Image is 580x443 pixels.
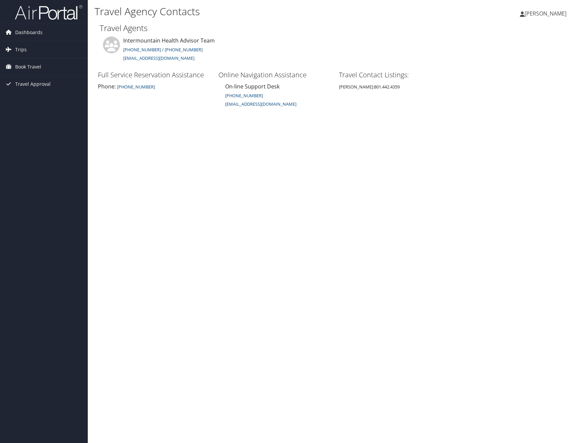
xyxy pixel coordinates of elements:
span: On-line Support Desk [225,83,280,90]
small: [EMAIL_ADDRESS][DOMAIN_NAME] [225,101,296,107]
a: [EMAIL_ADDRESS][DOMAIN_NAME] [225,100,296,107]
a: [EMAIL_ADDRESS][DOMAIN_NAME] [123,55,194,61]
span: Book Travel [15,58,41,75]
a: [PHONE_NUMBER] / [PHONE_NUMBER] [123,47,203,53]
h2: Travel Agents [100,22,568,34]
a: [PHONE_NUMBER] [225,93,263,99]
small: [PERSON_NAME]: [339,84,400,90]
span: Trips [15,41,27,58]
a: [PHONE_NUMBER] [116,83,155,90]
span: Travel Approval [15,76,51,93]
h3: Full Service Reservation Assistance [98,70,212,80]
span: Dashboards [15,24,43,41]
h1: Travel Agency Contacts [95,4,414,19]
h3: Travel Contact Listings: [339,70,453,80]
span: 801.442.4359 [374,84,400,90]
h3: Online Navigation Assistance [218,70,332,80]
span: Intermountain Health Advisor Team [123,37,215,44]
small: [PHONE_NUMBER] [117,84,155,90]
div: Phone: [98,82,212,90]
a: [PERSON_NAME] [520,3,573,24]
img: airportal-logo.png [15,4,82,20]
span: [PERSON_NAME] [525,10,566,17]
